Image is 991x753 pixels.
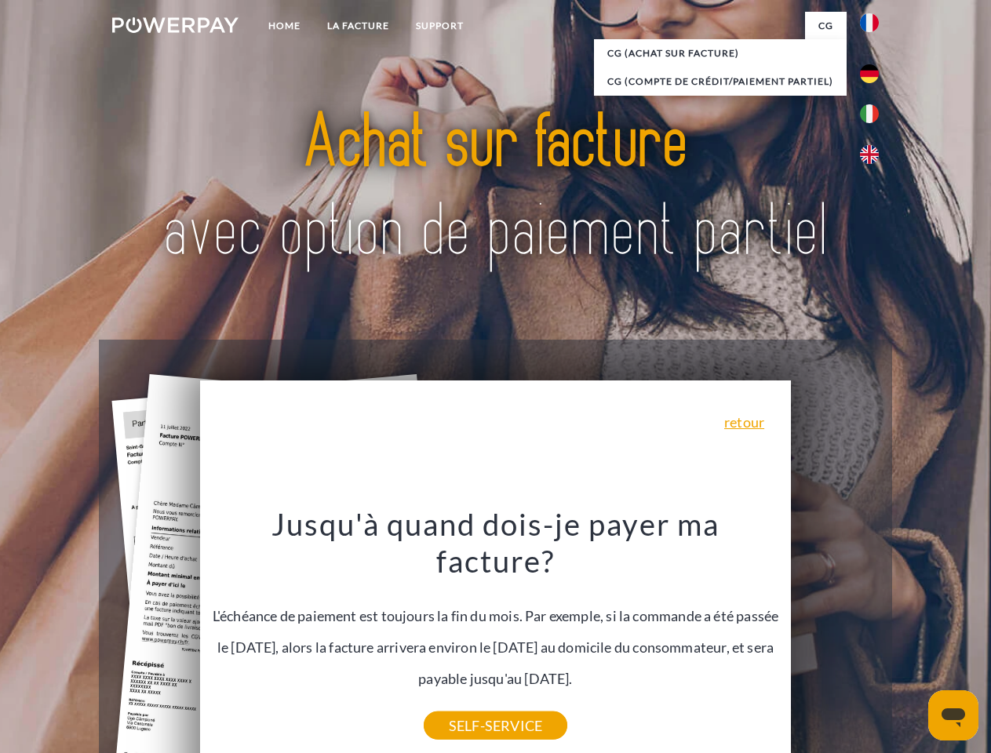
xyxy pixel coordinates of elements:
[112,17,239,33] img: logo-powerpay-white.svg
[314,12,403,40] a: LA FACTURE
[860,13,879,32] img: fr
[860,145,879,164] img: en
[724,415,764,429] a: retour
[860,104,879,123] img: it
[594,39,847,67] a: CG (achat sur facture)
[209,505,782,580] h3: Jusqu'à quand dois-je payer ma facture?
[150,75,841,300] img: title-powerpay_fr.svg
[805,12,847,40] a: CG
[209,505,782,726] div: L'échéance de paiement est toujours la fin du mois. Par exemple, si la commande a été passée le [...
[403,12,477,40] a: Support
[255,12,314,40] a: Home
[594,67,847,96] a: CG (Compte de crédit/paiement partiel)
[928,690,978,740] iframe: Bouton de lancement de la fenêtre de messagerie
[860,64,879,83] img: de
[424,711,567,740] a: SELF-SERVICE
